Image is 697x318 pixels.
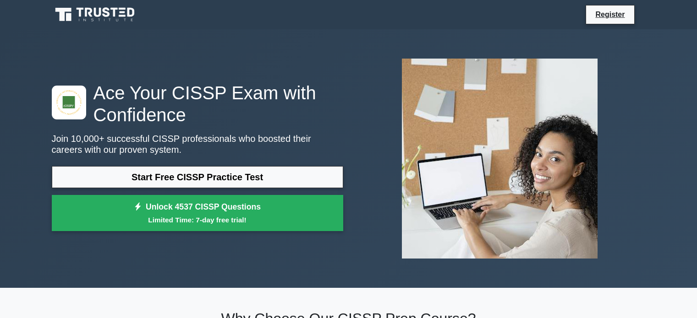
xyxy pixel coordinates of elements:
[63,215,332,225] small: Limited Time: 7-day free trial!
[52,166,343,188] a: Start Free CISSP Practice Test
[52,195,343,232] a: Unlock 4537 CISSP QuestionsLimited Time: 7-day free trial!
[52,82,343,126] h1: Ace Your CISSP Exam with Confidence
[52,133,343,155] p: Join 10,000+ successful CISSP professionals who boosted their careers with our proven system.
[590,9,630,20] a: Register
